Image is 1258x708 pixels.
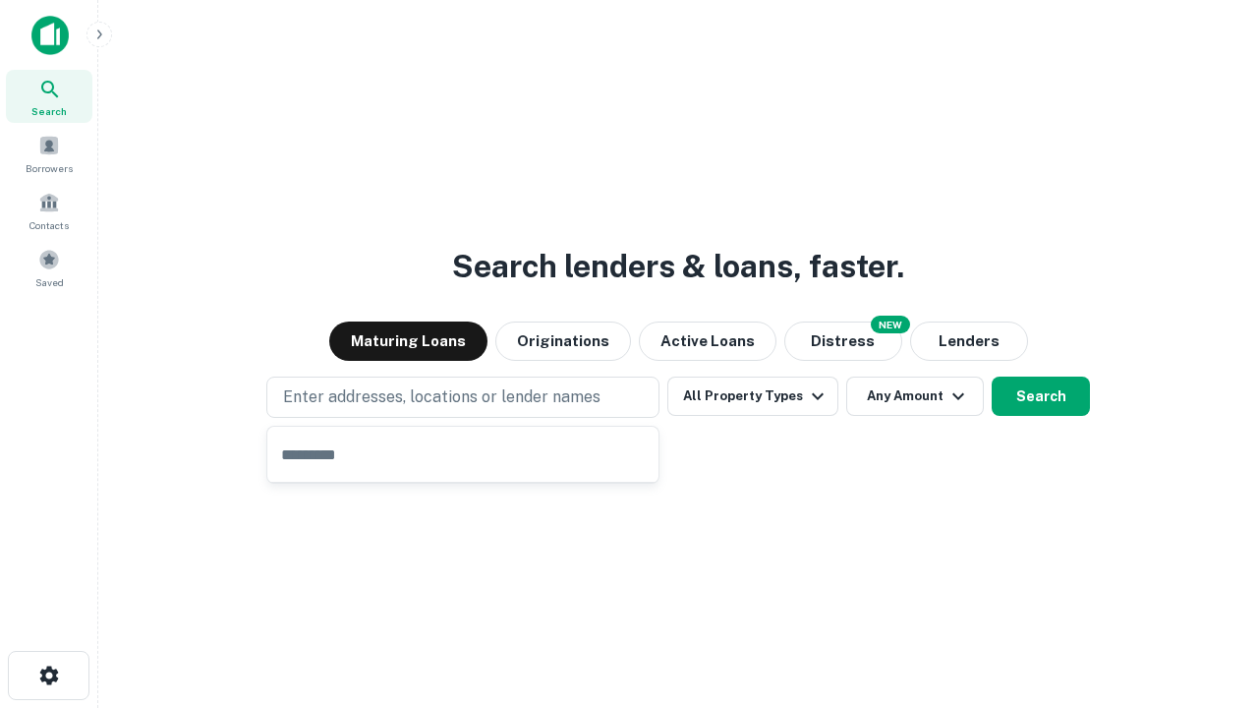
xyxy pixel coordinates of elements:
button: Active Loans [639,322,776,361]
iframe: Chat Widget [1160,551,1258,645]
button: Originations [495,322,631,361]
span: Saved [35,274,64,290]
a: Contacts [6,184,92,237]
img: capitalize-icon.png [31,16,69,55]
button: Enter addresses, locations or lender names [266,377,659,418]
span: Contacts [29,217,69,233]
button: Maturing Loans [329,322,487,361]
h3: Search lenders & loans, faster. [452,243,904,290]
span: Borrowers [26,160,73,176]
button: Search distressed loans with lien and other non-mortgage details. [784,322,902,361]
button: Search [992,377,1090,416]
a: Borrowers [6,127,92,180]
a: Saved [6,241,92,294]
span: Search [31,103,67,119]
a: Search [6,70,92,123]
button: Lenders [910,322,1028,361]
button: Any Amount [846,377,984,416]
div: NEW [871,316,910,333]
button: All Property Types [667,377,838,416]
p: Enter addresses, locations or lender names [283,385,600,409]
